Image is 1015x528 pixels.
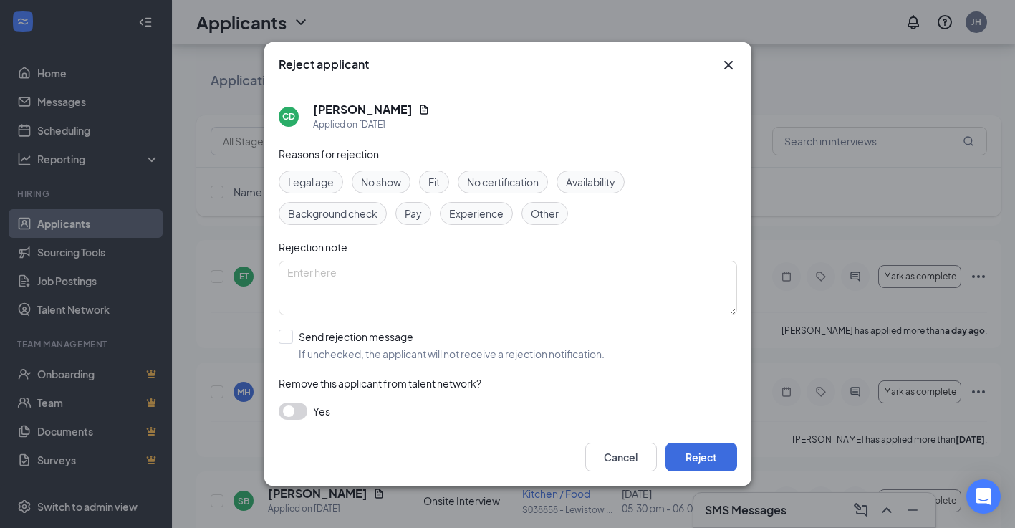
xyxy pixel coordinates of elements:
span: Availability [566,174,615,190]
span: Legal age [288,174,334,190]
svg: Document [418,104,430,115]
span: Yes [313,403,330,420]
div: Applied on [DATE] [313,117,430,132]
div: Open Intercom Messenger [966,479,1001,514]
span: No certification [467,174,539,190]
span: Other [531,206,559,221]
svg: Cross [720,57,737,74]
button: Close [720,57,737,74]
div: CD [282,110,295,123]
span: Remove this applicant from talent network? [279,377,481,390]
span: Pay [405,206,422,221]
span: Background check [288,206,377,221]
span: Experience [449,206,504,221]
button: Reject [665,443,737,471]
span: Rejection note [279,241,347,254]
h5: [PERSON_NAME] [313,102,413,117]
span: Reasons for rejection [279,148,379,160]
h3: Reject applicant [279,57,369,72]
span: No show [361,174,401,190]
button: Cancel [585,443,657,471]
span: Fit [428,174,440,190]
